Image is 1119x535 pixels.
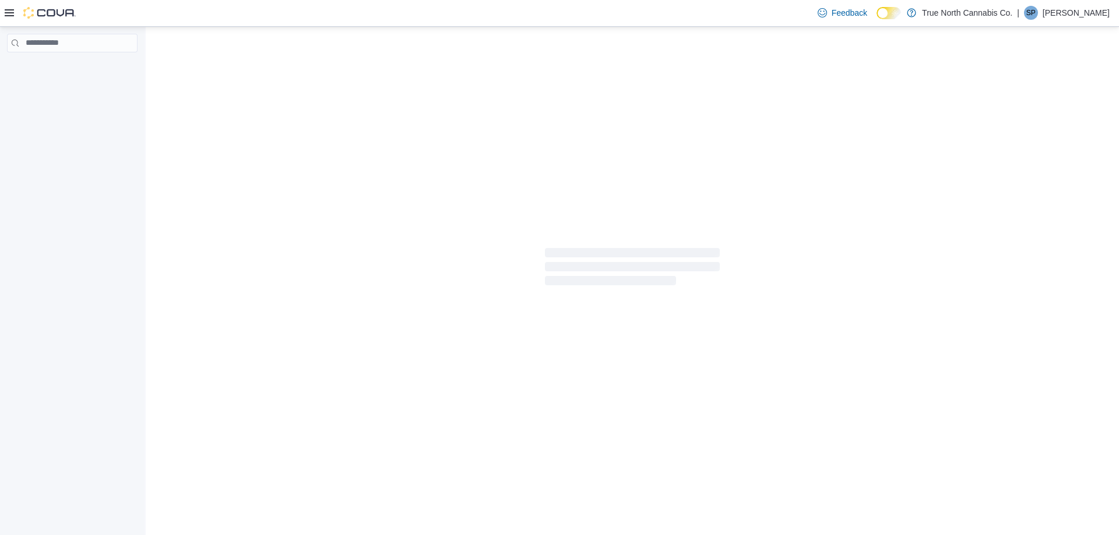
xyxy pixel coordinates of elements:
p: [PERSON_NAME] [1043,6,1110,20]
img: Cova [23,7,76,19]
p: True North Cannabis Co. [922,6,1012,20]
a: Feedback [813,1,872,24]
input: Dark Mode [877,7,901,19]
nav: Complex example [7,55,138,83]
span: SP [1026,6,1036,20]
div: Steven Park [1024,6,1038,20]
span: Loading [545,250,720,288]
span: Feedback [832,7,867,19]
span: Dark Mode [877,19,877,20]
p: | [1017,6,1019,20]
